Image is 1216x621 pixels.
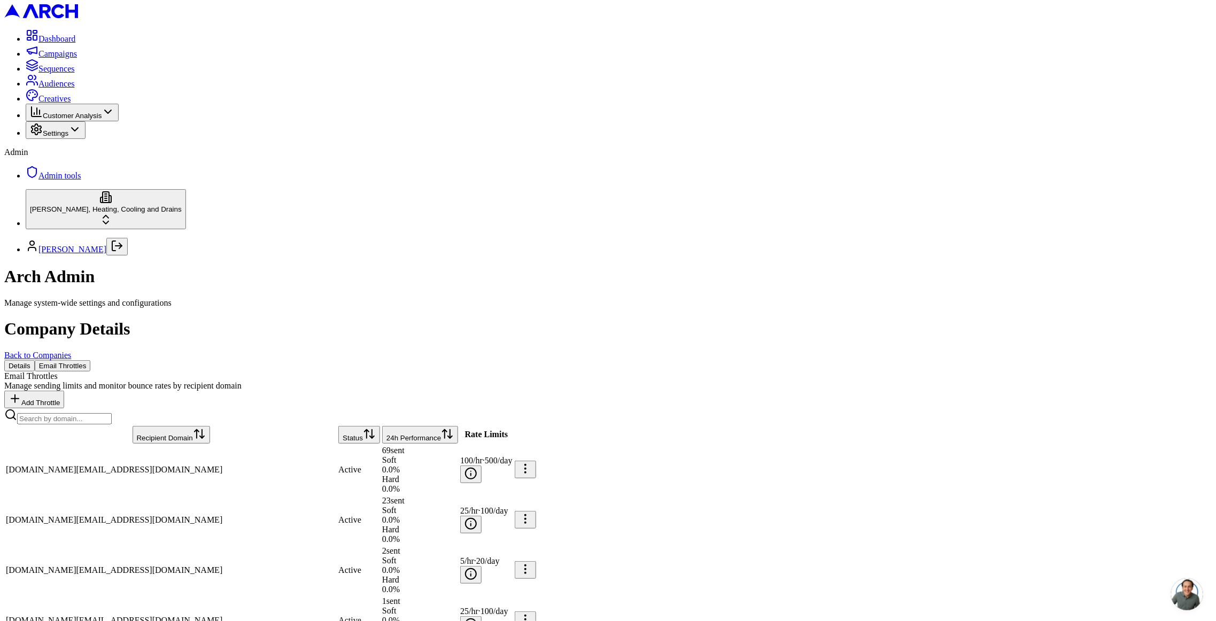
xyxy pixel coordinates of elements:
span: · [474,556,476,565]
span: Settings [43,129,68,137]
div: Admin [4,148,1212,157]
span: Campaigns [38,49,77,58]
span: 100 [460,456,473,465]
span: /day [485,556,500,565]
span: Hard [382,475,399,484]
button: Settings [26,121,86,139]
span: Sequences [38,64,75,73]
span: Soft [382,606,397,615]
span: 23 sent [382,496,405,505]
span: [EMAIL_ADDRESS][DOMAIN_NAME] [76,565,223,575]
button: 24h Performance [382,426,458,444]
h1: Company Details [4,319,1212,339]
div: Open chat [1171,578,1203,610]
span: /hr [464,556,474,565]
span: Hard [382,525,399,534]
span: Audiences [38,79,75,88]
button: Recipient Domain [133,426,210,444]
span: Soft [382,455,397,464]
a: [PERSON_NAME] [38,245,106,254]
span: 0.0 % [382,465,400,474]
span: /hr [469,607,478,616]
span: 25 [460,607,469,616]
span: /day [493,607,508,616]
h1: Arch Admin [4,267,1212,286]
div: Active [338,565,380,575]
div: Manage sending limits and monitor bounce rates by recipient domain [4,381,1212,391]
div: Manage system-wide settings and configurations [4,298,1212,308]
button: Customer Analysis [26,104,119,121]
div: Email Throttles [4,371,1212,381]
span: 25 [460,506,469,515]
span: [EMAIL_ADDRESS][DOMAIN_NAME] [76,515,223,524]
a: Dashboard [26,34,75,43]
span: 500 [485,456,498,465]
span: Dashboard [38,34,75,43]
div: Active [338,465,380,475]
span: 0.0 % [382,484,400,493]
button: Add Throttle [4,391,64,408]
button: Details [4,360,35,371]
input: Search by domain... [17,413,112,424]
a: Sequences [26,64,75,73]
span: 20 [476,556,485,565]
span: 100 [481,506,493,515]
span: Admin tools [38,171,81,180]
span: 2 sent [382,546,400,555]
button: Log out [106,238,128,255]
span: 69 sent [382,446,405,455]
span: /day [498,456,513,465]
span: 5 [460,556,464,565]
span: Soft [382,506,397,515]
a: Campaigns [26,49,77,58]
div: Active [338,515,380,525]
span: /day [493,506,508,515]
span: 100 [481,607,493,616]
span: [EMAIL_ADDRESS][DOMAIN_NAME] [76,465,223,474]
span: /hr [469,506,478,515]
th: Rate Limits [460,425,513,444]
span: Customer Analysis [43,112,102,120]
a: Admin tools [26,171,81,180]
span: [DOMAIN_NAME] [6,465,76,474]
span: [PERSON_NAME], Heating, Cooling and Drains [30,205,182,213]
span: 1 sent [382,596,400,606]
span: · [483,456,485,465]
span: [DOMAIN_NAME] [6,565,76,575]
span: Creatives [38,94,71,103]
span: 0.0 % [382,585,400,594]
span: Soft [382,556,397,565]
span: 0.0 % [382,534,400,544]
span: · [478,607,481,616]
span: /hr [473,456,483,465]
span: 0.0 % [382,565,400,575]
a: Back to Companies [4,351,71,360]
button: Email Throttles [35,360,91,371]
span: · [478,506,481,515]
span: Hard [382,575,399,584]
span: 0.0 % [382,515,400,524]
button: Status [338,426,380,444]
a: Audiences [26,79,75,88]
span: [DOMAIN_NAME] [6,515,76,524]
button: [PERSON_NAME], Heating, Cooling and Drains [26,189,186,229]
a: Creatives [26,94,71,103]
